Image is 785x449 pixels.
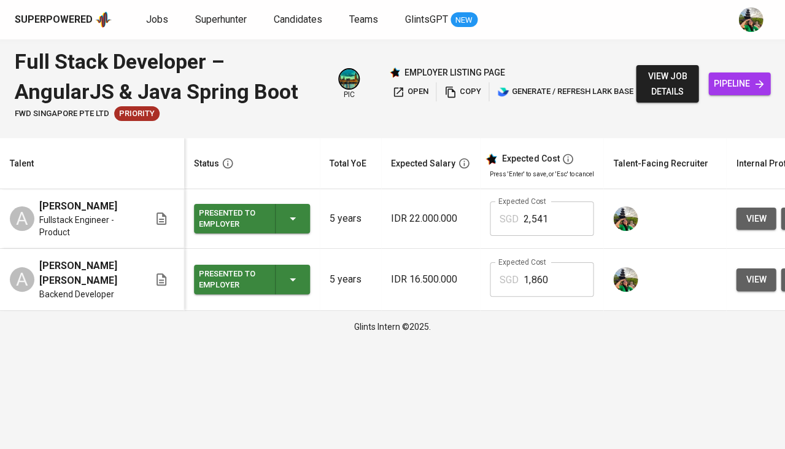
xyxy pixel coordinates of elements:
[718,76,760,92] span: pipeline
[746,211,766,227] span: view
[451,14,478,26] span: NEW
[194,156,219,171] div: Status
[199,266,265,293] div: Presented to Employer
[146,12,171,28] a: Jobs
[330,156,366,171] div: Total YoE
[391,272,470,287] p: IDR 16.500.000
[736,208,776,230] button: view
[391,211,470,226] p: IDR 22.000.000
[500,212,519,227] p: SGD
[746,272,766,287] span: view
[39,214,134,238] span: Fullstack Engineer - Product
[114,106,160,121] div: New Job received from Demand Team
[708,72,770,95] a: pipeline
[738,7,763,32] img: eva@glints.com
[613,267,638,292] img: eva@glints.com
[15,108,109,120] span: FWD Singapore Pte Ltd
[195,12,249,28] a: Superhunter
[444,85,481,99] span: copy
[274,14,322,25] span: Candidates
[194,265,310,294] button: Presented to Employer
[494,82,636,101] button: lark generate / refresh lark base
[330,272,371,287] p: 5 years
[736,268,776,291] button: view
[15,47,323,106] div: Full Stack Developer – AngularJS & Java Spring Boot
[146,14,168,25] span: Jobs
[613,156,708,171] div: Talent-Facing Recruiter
[502,154,559,165] div: Expected Cost
[194,204,310,233] button: Presented to Employer
[39,199,117,214] span: [PERSON_NAME]
[10,267,34,292] div: A
[405,14,448,25] span: GlintsGPT
[39,288,114,300] span: Backend Developer
[10,156,34,171] div: Talent
[114,108,160,120] span: Priority
[10,206,34,231] div: A
[330,211,371,226] p: 5 years
[15,13,93,27] div: Superpowered
[389,82,431,101] button: open
[339,69,358,88] img: a5d44b89-0c59-4c54-99d0-a63b29d42bd3.jpg
[636,65,698,103] button: view job details
[15,10,112,29] a: Superpoweredapp logo
[497,86,509,98] img: lark
[195,14,247,25] span: Superhunter
[349,12,381,28] a: Teams
[389,67,400,78] img: Glints Star
[405,12,478,28] a: GlintsGPT NEW
[490,170,594,179] p: Press 'Enter' to save, or 'Esc' to cancel
[39,259,134,288] span: [PERSON_NAME] [PERSON_NAME]
[613,206,638,231] img: eva@glints.com
[404,66,505,79] p: employer listing page
[274,12,325,28] a: Candidates
[349,14,378,25] span: Teams
[391,156,455,171] div: Expected Salary
[392,85,428,99] span: open
[500,273,519,287] p: SGD
[441,82,484,101] button: copy
[95,10,112,29] img: app logo
[485,153,497,165] img: glints_star.svg
[646,69,688,99] span: view job details
[338,68,360,100] div: pic
[199,205,265,232] div: Presented to Employer
[497,85,633,99] span: generate / refresh lark base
